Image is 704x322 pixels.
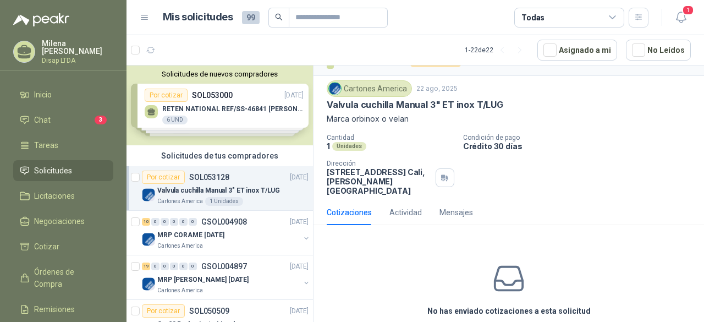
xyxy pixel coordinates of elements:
[34,190,75,202] span: Licitaciones
[327,160,431,167] p: Dirección
[179,263,188,270] div: 0
[157,286,203,295] p: Cartones America
[416,84,458,94] p: 22 ago, 2025
[682,5,694,15] span: 1
[157,185,280,196] p: Valvula cuchilla Manual 3" ET inox T/LUG
[327,141,330,151] p: 1
[142,215,311,250] a: 10 0 0 0 0 0 GSOL004908[DATE] Company LogoMRP CORAME [DATE]Cartones America
[127,145,313,166] div: Solicitudes de tus compradores
[157,230,224,241] p: MRP CORAME [DATE]
[189,263,197,270] div: 0
[626,40,691,61] button: No Leídos
[327,134,454,141] p: Cantidad
[13,84,113,105] a: Inicio
[157,275,249,285] p: MRP [PERSON_NAME] [DATE]
[161,218,169,226] div: 0
[290,217,309,227] p: [DATE]
[13,261,113,294] a: Órdenes de Compra
[131,70,309,78] button: Solicitudes de nuevos compradores
[170,263,178,270] div: 0
[13,135,113,156] a: Tareas
[327,99,503,111] p: Valvula cuchilla Manual 3" ET inox T/LUG
[13,13,69,26] img: Logo peakr
[142,304,185,318] div: Por cotizar
[671,8,691,28] button: 1
[127,66,313,145] div: Solicitudes de nuevos compradoresPor cotizarSOL053000[DATE] RETEN NATIONAL REF/SS-46841 [PERSON_N...
[327,113,691,125] p: Marca orbinox o velan
[13,211,113,232] a: Negociaciones
[327,80,412,97] div: Cartones America
[170,218,178,226] div: 0
[201,263,247,270] p: GSOL004897
[521,12,544,24] div: Todas
[142,277,155,291] img: Company Logo
[537,40,617,61] button: Asignado a mi
[34,241,59,253] span: Cotizar
[157,197,203,206] p: Cartones America
[463,141,700,151] p: Crédito 30 días
[439,206,473,219] div: Mensajes
[151,218,159,226] div: 0
[157,242,203,250] p: Cartones America
[275,13,283,21] span: search
[389,206,422,219] div: Actividad
[151,263,159,270] div: 0
[142,171,185,184] div: Por cotizar
[463,134,700,141] p: Condición de pago
[13,160,113,181] a: Solicitudes
[142,188,155,201] img: Company Logo
[13,299,113,320] a: Remisiones
[13,236,113,257] a: Cotizar
[290,261,309,272] p: [DATE]
[34,215,85,227] span: Negociaciones
[242,11,260,24] span: 99
[290,172,309,183] p: [DATE]
[34,114,51,126] span: Chat
[34,303,75,315] span: Remisiones
[42,57,113,64] p: Disap LTDA
[179,218,188,226] div: 0
[290,306,309,316] p: [DATE]
[327,167,431,195] p: [STREET_ADDRESS] Cali , [PERSON_NAME][GEOGRAPHIC_DATA]
[13,110,113,130] a: Chat3
[327,206,372,219] div: Cotizaciones
[142,218,150,226] div: 10
[161,263,169,270] div: 0
[142,263,150,270] div: 19
[332,142,366,151] div: Unidades
[427,305,591,317] h3: No has enviado cotizaciones a esta solicitud
[189,173,229,181] p: SOL053128
[201,218,247,226] p: GSOL004908
[142,260,311,295] a: 19 0 0 0 0 0 GSOL004897[DATE] Company LogoMRP [PERSON_NAME] [DATE]Cartones America
[42,40,113,55] p: Milena [PERSON_NAME]
[127,166,313,211] a: Por cotizarSOL053128[DATE] Company LogoValvula cuchilla Manual 3" ET inox T/LUGCartones America1 ...
[34,139,58,151] span: Tareas
[329,83,341,95] img: Company Logo
[465,41,529,59] div: 1 - 22 de 22
[189,307,229,315] p: SOL050509
[34,266,103,290] span: Órdenes de Compra
[142,233,155,246] img: Company Logo
[34,165,72,177] span: Solicitudes
[163,9,233,25] h1: Mis solicitudes
[95,116,107,124] span: 3
[205,197,243,206] div: 1 Unidades
[34,89,52,101] span: Inicio
[13,185,113,206] a: Licitaciones
[189,218,197,226] div: 0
